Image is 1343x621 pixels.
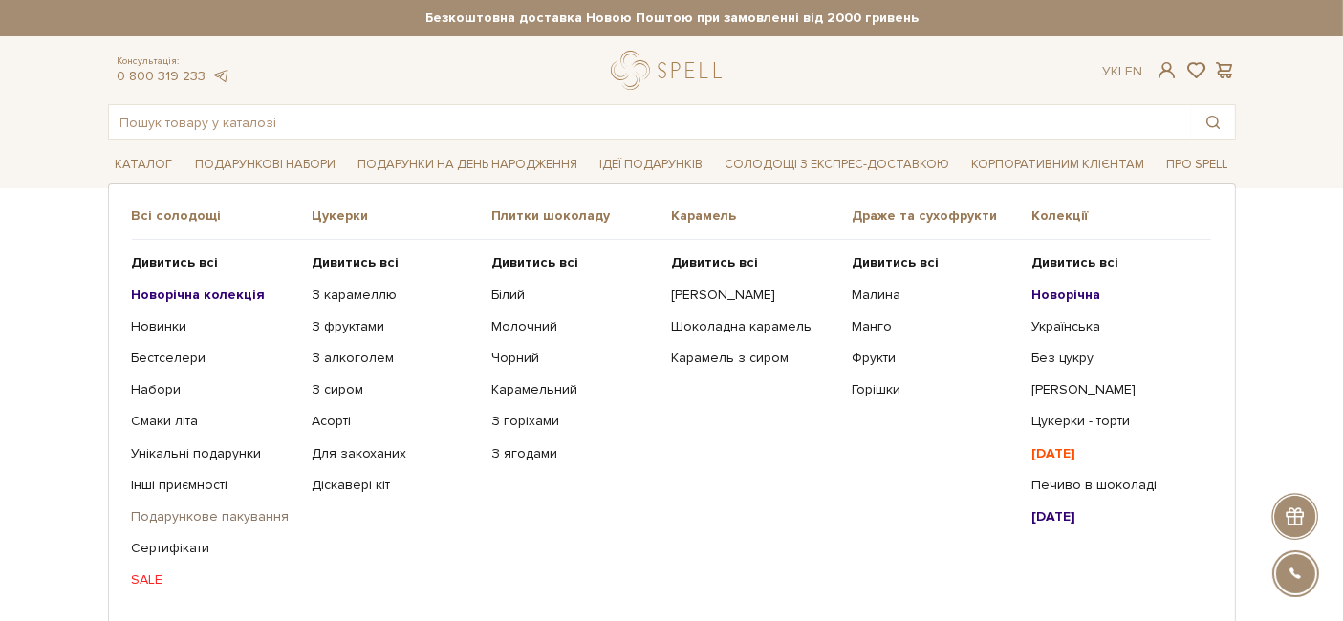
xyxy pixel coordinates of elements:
[671,207,851,225] span: Карамель
[1031,287,1197,304] a: Новорічна
[852,254,939,270] b: Дивитись всі
[312,413,477,430] a: Асорті
[491,318,657,335] a: Молочний
[108,10,1237,27] strong: Безкоштовна доставка Новою Поштою при замовленні від 2000 гривень
[1031,287,1100,303] b: Новорічна
[132,318,297,335] a: Новинки
[109,105,1191,139] input: Пошук товару у каталозі
[852,381,1017,398] a: Горішки
[491,254,578,270] b: Дивитись всі
[312,287,477,304] a: З карамеллю
[312,477,477,494] a: Діскавері кіт
[491,207,671,225] span: Плитки шоколаду
[211,68,230,84] a: telegram
[132,477,297,494] a: Інші приємності
[1031,318,1197,335] a: Українська
[350,150,585,180] a: Подарунки на День народження
[1031,381,1197,398] a: [PERSON_NAME]
[312,381,477,398] a: З сиром
[1031,445,1197,462] a: [DATE]
[491,445,657,462] a: З ягодами
[132,254,297,271] a: Дивитись всі
[132,350,297,367] a: Бестселери
[964,150,1152,180] a: Корпоративним клієнтам
[132,445,297,462] a: Унікальні подарунки
[1031,508,1197,525] a: [DATE]
[1031,413,1197,430] a: Цукерки - торти
[717,148,957,181] a: Солодощі з експрес-доставкою
[132,254,219,270] b: Дивитись всі
[132,571,297,589] a: SALE
[852,318,1017,335] a: Манго
[491,413,657,430] a: З горіхами
[671,254,758,270] b: Дивитись всі
[671,350,836,367] a: Карамель з сиром
[312,350,477,367] a: З алкоголем
[1031,254,1197,271] a: Дивитись всі
[132,287,297,304] a: Новорічна колекція
[1031,508,1075,525] b: [DATE]
[852,350,1017,367] a: Фрукти
[1031,207,1211,225] span: Колекції
[1031,254,1118,270] b: Дивитись всі
[1159,150,1235,180] a: Про Spell
[671,254,836,271] a: Дивитись всі
[132,413,297,430] a: Смаки літа
[132,508,297,525] a: Подарункове пакування
[852,254,1017,271] a: Дивитись всі
[187,150,343,180] a: Подарункові набори
[312,207,491,225] span: Цукерки
[491,254,657,271] a: Дивитись всі
[118,68,206,84] a: 0 800 319 233
[671,318,836,335] a: Шоколадна карамель
[132,207,312,225] span: Всі солодощі
[108,150,181,180] a: Каталог
[852,287,1017,304] a: Малина
[312,254,399,270] b: Дивитись всі
[1031,477,1197,494] a: Печиво в шоколаді
[132,381,297,398] a: Набори
[312,318,477,335] a: З фруктами
[1125,63,1142,79] a: En
[1118,63,1121,79] span: |
[592,150,710,180] a: Ідеї подарунків
[1191,105,1235,139] button: Пошук товару у каталозі
[132,540,297,557] a: Сертифікати
[312,254,477,271] a: Дивитись всі
[118,55,230,68] span: Консультація:
[1102,63,1142,80] div: Ук
[491,381,657,398] a: Карамельний
[132,287,266,303] b: Новорічна колекція
[312,445,477,462] a: Для закоханих
[671,287,836,304] a: [PERSON_NAME]
[491,350,657,367] a: Чорний
[852,207,1031,225] span: Драже та сухофрукти
[491,287,657,304] a: Білий
[1031,445,1075,461] b: [DATE]
[1031,350,1197,367] a: Без цукру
